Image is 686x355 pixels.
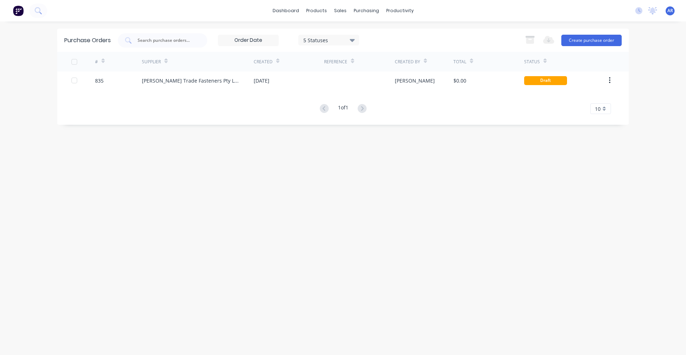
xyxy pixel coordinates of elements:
[95,77,104,84] div: 835
[383,5,417,16] div: productivity
[338,104,348,114] div: 1 of 1
[64,36,111,45] div: Purchase Orders
[524,59,540,65] div: Status
[524,76,567,85] div: Draft
[330,5,350,16] div: sales
[254,77,269,84] div: [DATE]
[395,59,420,65] div: Created By
[142,59,161,65] div: Supplier
[137,37,196,44] input: Search purchase orders...
[95,59,98,65] div: #
[142,77,239,84] div: [PERSON_NAME] Trade Fasteners Pty Ltd
[269,5,303,16] a: dashboard
[324,59,347,65] div: Reference
[13,5,24,16] img: Factory
[453,59,466,65] div: Total
[303,5,330,16] div: products
[303,36,354,44] div: 5 Statuses
[453,77,466,84] div: $0.00
[218,35,278,46] input: Order Date
[254,59,273,65] div: Created
[561,35,622,46] button: Create purchase order
[395,77,435,84] div: [PERSON_NAME]
[350,5,383,16] div: purchasing
[595,105,601,113] span: 10
[667,8,673,14] span: AR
